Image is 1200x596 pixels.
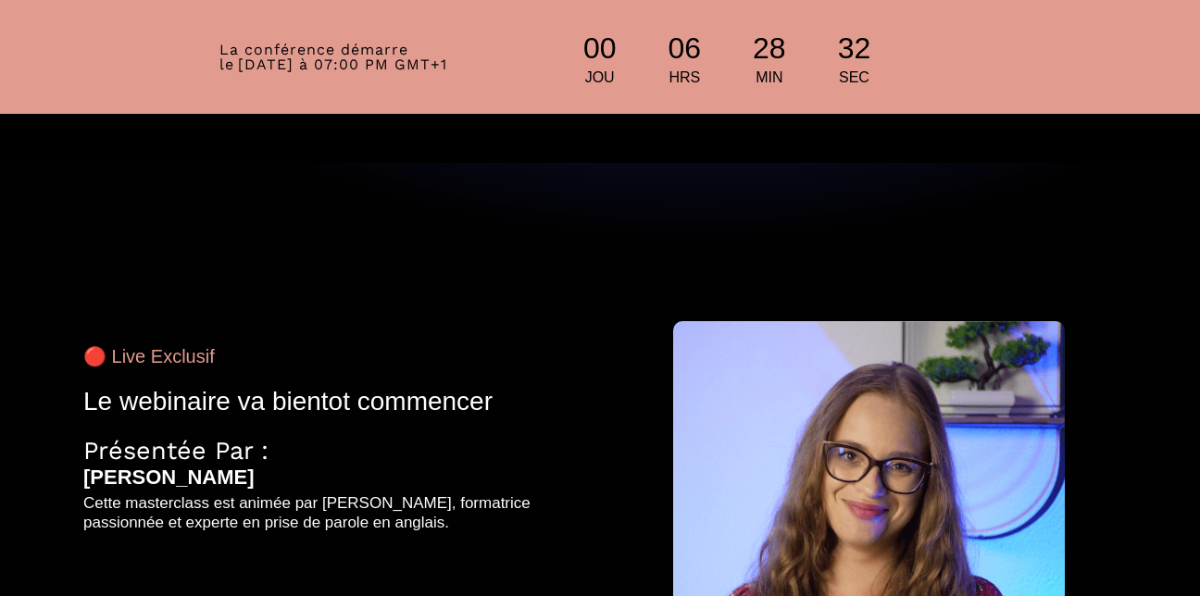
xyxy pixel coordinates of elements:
[83,436,269,466] span: Présentée Par :
[83,494,580,532] div: Cette masterclass est animée par [PERSON_NAME], formatrice passionnée et experte en prise de paro...
[83,345,580,367] div: 🔴 Live Exclusif
[576,69,624,86] div: JOU
[831,69,879,86] div: SEC
[831,28,879,69] div: 32
[219,41,408,73] span: La conférence démarre le
[745,28,794,69] div: 28
[745,69,794,86] div: MIN
[576,28,624,69] div: 00
[83,386,580,417] div: Le webinaire va bientot commencer
[83,466,255,489] b: [PERSON_NAME]
[660,69,708,86] div: HRS
[238,56,447,73] span: [DATE] à 07:00 PM GMT+1
[660,28,708,69] div: 06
